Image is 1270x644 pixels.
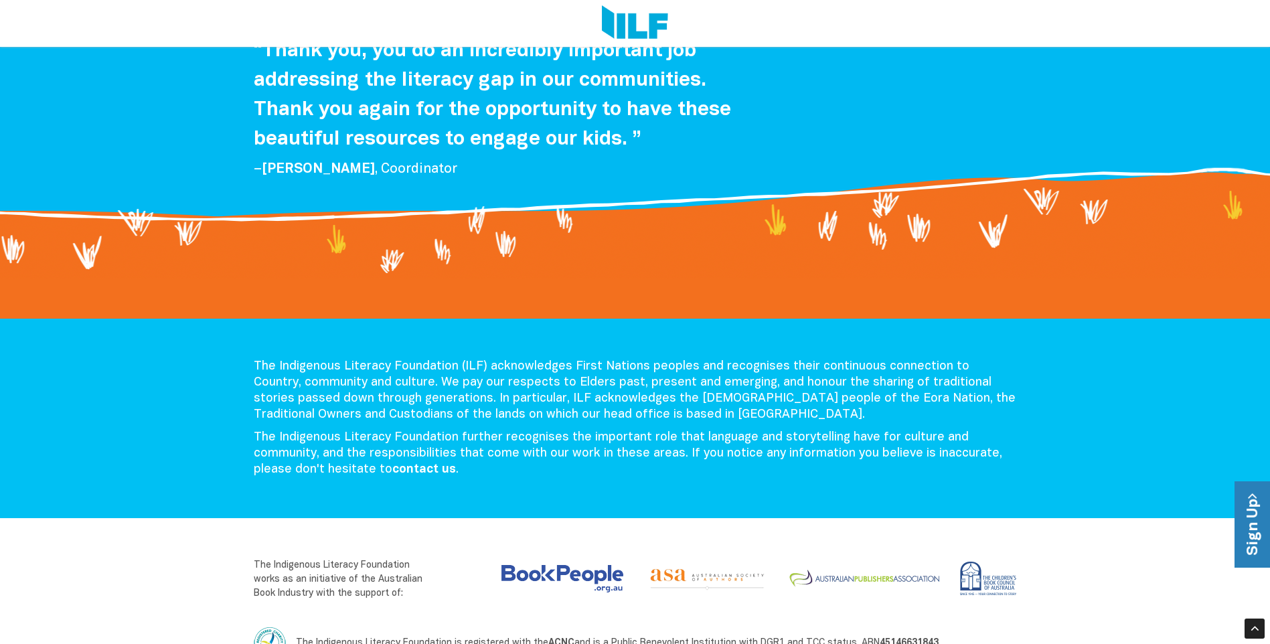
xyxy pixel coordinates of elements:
[633,558,773,592] a: Visit the Australian Society of Authors website
[254,558,430,600] p: The Indigenous Literacy Foundation works as an initiative of the Australian Book Industry with th...
[773,558,945,599] a: Visit the Australian Publishers Association website
[783,558,945,599] img: Australian Publishers Association
[254,161,756,178] p: – , Coordinator
[602,5,668,42] img: Logo
[254,36,756,154] h4: “Thank you, you do an incredibly important job addressing the literacy gap in our communities. Th...
[254,430,1017,478] p: The Indigenous Literacy Foundation further recognises the important role that language and storyt...
[945,558,1017,599] a: Visit the Children’s Book Council of Australia website
[955,558,1017,599] img: Children’s Book Council of Australia (CBCA)
[254,359,1017,423] p: The Indigenous Literacy Foundation (ILF) acknowledges First Nations peoples and recognises their ...
[643,558,773,592] img: Australian Society of Authors
[262,163,375,175] span: [PERSON_NAME]
[501,565,623,592] a: Visit the Australian Booksellers Association website
[392,464,456,475] a: contact us
[1245,619,1265,639] div: Scroll Back to Top
[501,565,623,592] img: Australian Booksellers Association Inc.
